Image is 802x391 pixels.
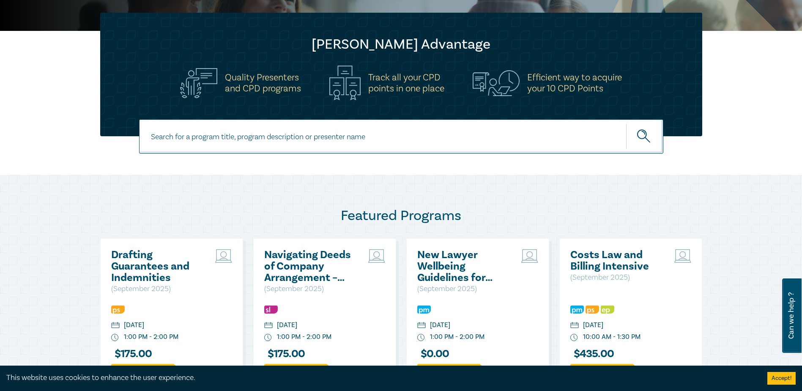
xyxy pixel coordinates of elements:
img: Live Stream [368,249,385,263]
div: [DATE] [583,320,603,330]
img: Professional Skills [111,306,125,314]
button: Accept cookies [767,372,796,385]
a: Add to cart [264,364,328,380]
img: Efficient way to acquire<br>your 10 CPD Points [473,70,520,96]
p: ( September 2025 ) [417,284,508,295]
img: calendar [570,322,579,330]
img: Live Stream [674,249,691,263]
h3: $ 175.00 [111,348,152,360]
a: Add to cart [111,364,175,380]
h5: Efficient way to acquire your 10 CPD Points [527,72,622,94]
h3: $ 175.00 [264,348,305,360]
input: Search for a program title, program description or presenter name [139,119,663,154]
div: This website uses cookies to enhance the user experience. [6,372,755,383]
span: Can we help ? [787,284,795,348]
img: calendar [111,322,120,330]
div: 1:00 PM - 2:00 PM [277,332,331,342]
div: 1:00 PM - 2:00 PM [124,332,178,342]
div: [DATE] [124,320,144,330]
div: [DATE] [277,320,297,330]
p: ( September 2025 ) [111,284,202,295]
a: Add to cart [570,364,634,380]
img: Practice Management & Business Skills [417,306,431,314]
div: [DATE] [430,320,450,330]
div: 1:00 PM - 2:00 PM [430,332,484,342]
img: Live Stream [521,249,538,263]
img: calendar [264,322,273,330]
img: watch [264,334,272,341]
img: watch [417,334,425,341]
img: Substantive Law [264,306,278,314]
img: Professional Skills [586,306,599,314]
img: Live Stream [215,249,232,263]
h3: $ 0.00 [417,348,449,360]
img: Ethics & Professional Responsibility [601,306,614,314]
img: Quality Presenters<br>and CPD programs [180,68,217,98]
h2: Featured Programs [100,207,702,224]
a: Costs Law and Billing Intensive [570,249,661,272]
div: 10:00 AM - 1:30 PM [583,332,641,342]
h3: $ 435.00 [570,348,614,360]
img: Practice Management & Business Skills [570,306,584,314]
a: Drafting Guarantees and Indemnities [111,249,202,284]
h5: Track all your CPD points in one place [368,72,444,94]
img: watch [570,334,578,341]
p: ( September 2025 ) [264,284,355,295]
a: New Lawyer Wellbeing Guidelines for Legal Workplaces [417,249,508,284]
img: calendar [417,322,426,330]
img: watch [111,334,119,341]
a: Navigating Deeds of Company Arrangement – Strategy and Structure [264,249,355,284]
p: ( September 2025 ) [570,272,661,283]
h2: [PERSON_NAME] Advantage [117,36,685,53]
img: Track all your CPD<br>points in one place [329,66,361,100]
a: Add to cart [417,364,481,380]
h5: Quality Presenters and CPD programs [225,72,301,94]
